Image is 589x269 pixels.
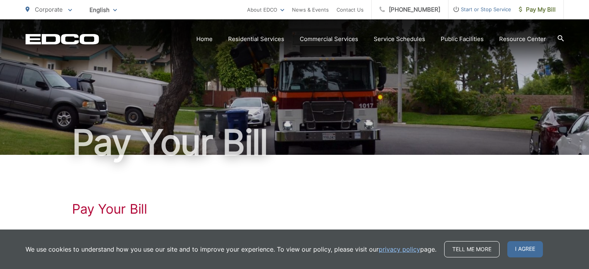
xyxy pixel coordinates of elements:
[84,3,123,17] span: English
[72,228,101,238] a: Click Here
[72,201,517,217] h1: Pay Your Bill
[507,241,543,257] span: I agree
[26,245,436,254] p: We use cookies to understand how you use our site and to improve your experience. To view our pol...
[300,34,358,44] a: Commercial Services
[72,228,517,238] p: to View, Pay, and Manage Your Bill Online
[444,241,500,257] a: Tell me more
[519,5,556,14] span: Pay My Bill
[337,5,364,14] a: Contact Us
[441,34,484,44] a: Public Facilities
[196,34,213,44] a: Home
[26,34,99,45] a: EDCD logo. Return to the homepage.
[379,245,420,254] a: privacy policy
[35,6,63,13] span: Corporate
[228,34,284,44] a: Residential Services
[374,34,425,44] a: Service Schedules
[292,5,329,14] a: News & Events
[26,123,564,162] h1: Pay Your Bill
[499,34,546,44] a: Resource Center
[247,5,284,14] a: About EDCO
